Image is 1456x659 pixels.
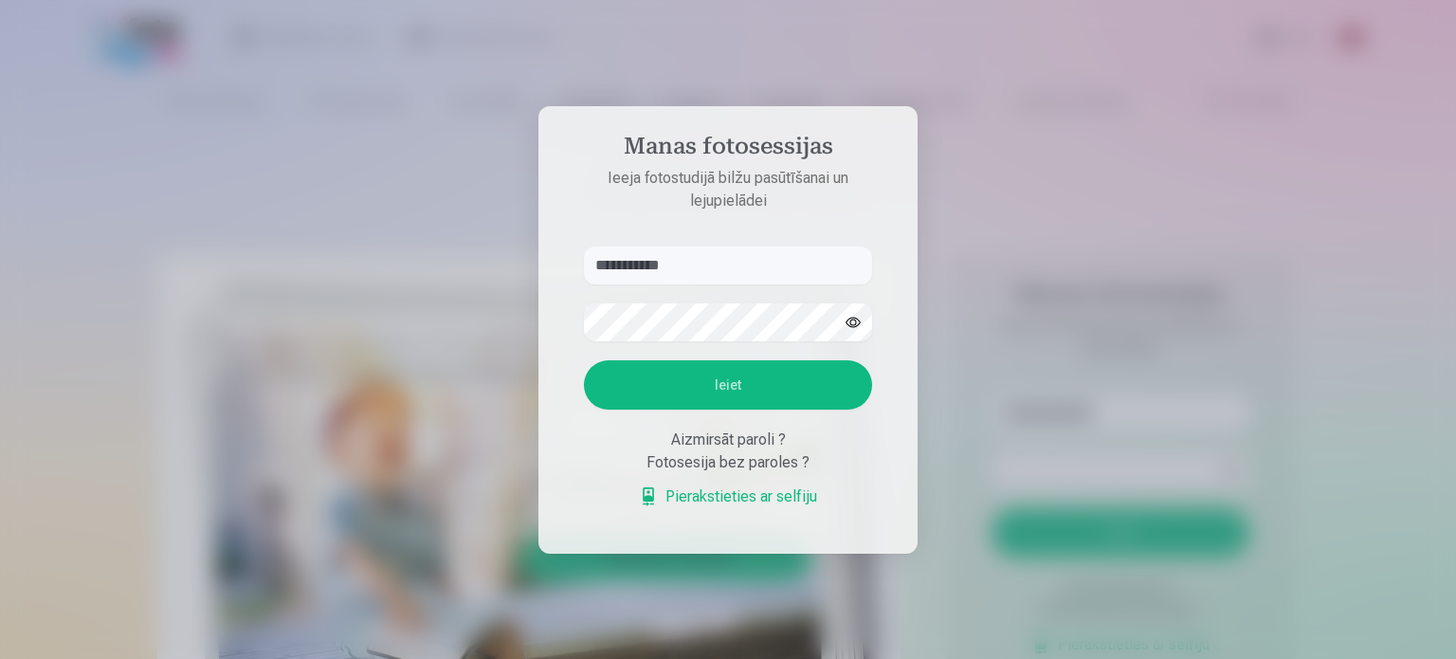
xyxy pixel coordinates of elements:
div: Aizmirsāt paroli ? [584,429,872,451]
button: Ieiet [584,360,872,410]
div: Fotosesija bez paroles ? [584,451,872,474]
h4: Manas fotosessijas [565,133,891,167]
a: Pierakstieties ar selfiju [639,485,817,508]
p: Ieeja fotostudijā bilžu pasūtīšanai un lejupielādei [565,167,891,212]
